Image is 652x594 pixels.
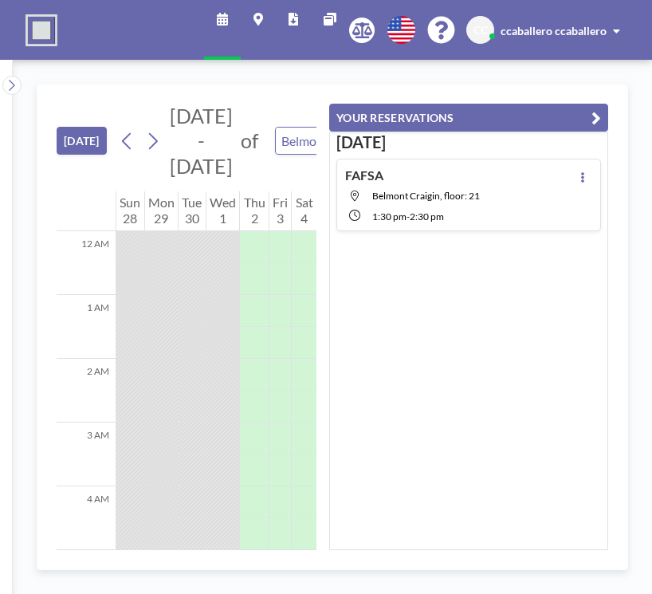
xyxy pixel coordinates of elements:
[292,191,316,231] div: Sat 4
[276,128,398,154] input: Belmont Craigin
[269,191,292,231] div: Fri 3
[372,190,480,202] span: Belmont Craigin, floor: 21
[179,191,206,231] div: Tue 30
[501,24,607,37] span: ccaballero ccaballero
[116,191,144,231] div: Sun 28
[407,210,410,222] span: -
[57,423,116,486] div: 3 AM
[145,191,179,231] div: Mon 29
[206,191,240,231] div: Wed 1
[241,128,258,153] span: of
[57,486,116,550] div: 4 AM
[170,104,233,178] span: [DATE] - [DATE]
[473,23,488,37] span: CC
[26,14,57,46] img: organization-logo
[57,359,116,423] div: 2 AM
[240,191,269,231] div: Thu 2
[57,127,107,155] button: [DATE]
[336,132,601,152] h3: [DATE]
[410,210,444,222] span: 2:30 PM
[372,210,407,222] span: 1:30 PM
[57,295,116,359] div: 1 AM
[329,104,608,132] button: YOUR RESERVATIONS
[345,167,383,183] h4: FAFSA
[57,231,116,295] div: 12 AM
